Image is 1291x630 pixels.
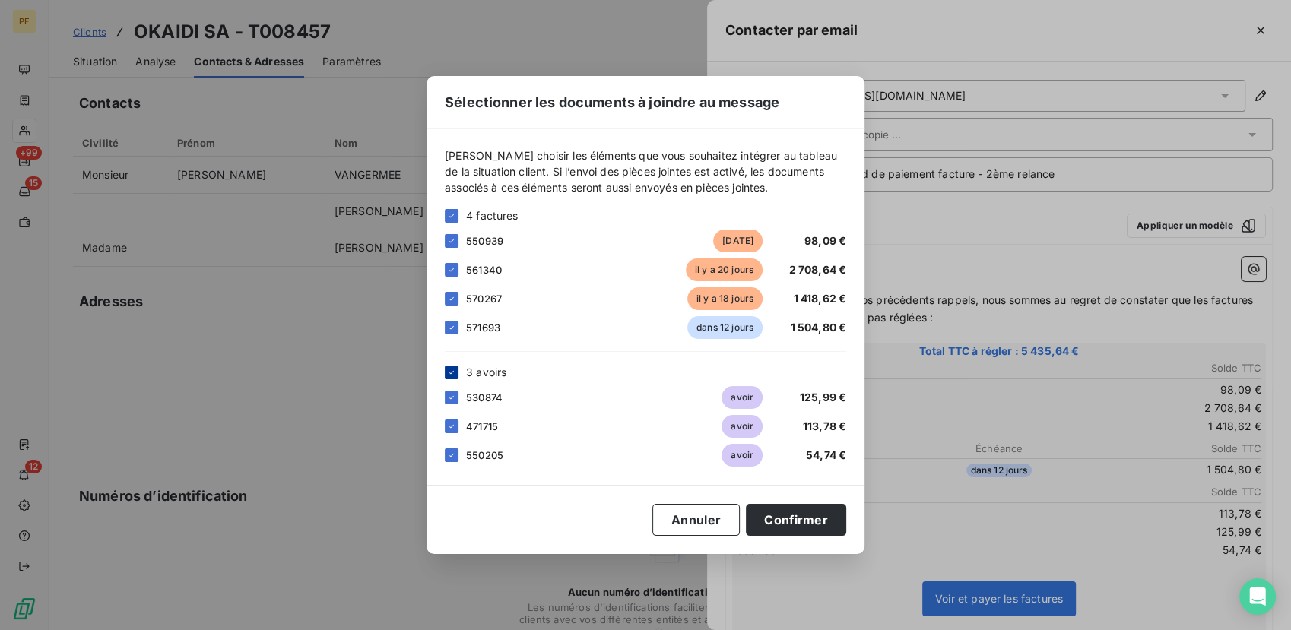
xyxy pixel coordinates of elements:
[466,420,498,432] span: 471715
[722,444,763,467] span: avoir
[466,449,503,461] span: 550205
[722,415,763,438] span: avoir
[746,504,846,536] button: Confirmer
[687,287,763,310] span: il y a 18 jours
[804,234,846,247] span: 98,09 €
[652,504,740,536] button: Annuler
[466,321,500,334] span: 571693
[466,391,503,404] span: 530874
[687,316,763,339] span: dans 12 jours
[789,263,847,276] span: 2 708,64 €
[1239,578,1276,615] div: Open Intercom Messenger
[466,264,502,276] span: 561340
[722,386,763,409] span: avoir
[806,448,846,461] span: 54,74 €
[466,235,503,247] span: 550939
[445,92,779,112] span: Sélectionner les documents à joindre au message
[466,293,502,305] span: 570267
[800,391,846,404] span: 125,99 €
[713,230,763,252] span: [DATE]
[686,258,763,281] span: il y a 20 jours
[466,207,519,223] span: 4 factures
[445,147,846,195] span: [PERSON_NAME] choisir les éléments que vous souhaitez intégrer au tableau de la situation client....
[794,292,847,305] span: 1 418,62 €
[791,321,847,334] span: 1 504,80 €
[466,364,506,380] span: 3 avoirs
[803,419,846,432] span: 113,78 €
